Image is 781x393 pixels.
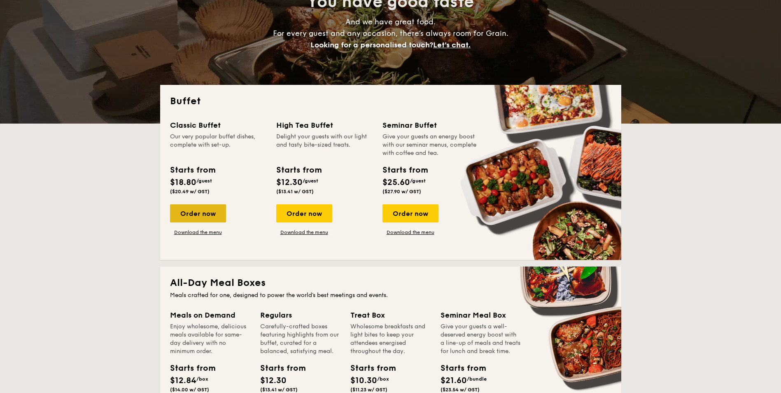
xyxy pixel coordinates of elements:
[260,323,340,356] div: Carefully-crafted boxes featuring highlights from our buffet, curated for a balanced, satisfying ...
[382,229,438,236] a: Download the menu
[273,17,508,49] span: And we have great food. For every guest and any occasion, there’s always room for Grain.
[382,164,427,176] div: Starts from
[170,323,250,356] div: Enjoy wholesome, delicious meals available for same-day delivery with no minimum order.
[276,178,303,187] span: $12.30
[382,204,438,222] div: Order now
[441,387,480,393] span: ($23.54 w/ GST)
[441,309,521,321] div: Seminar Meal Box
[170,178,196,187] span: $18.80
[196,178,212,184] span: /guest
[441,362,478,374] div: Starts from
[350,323,431,356] div: Wholesome breakfasts and light bites to keep your attendees energised throughout the day.
[382,189,421,194] span: ($27.90 w/ GST)
[382,133,479,157] div: Give your guests an energy boost with our seminar menus, complete with coffee and tea.
[350,309,431,321] div: Treat Box
[276,133,373,157] div: Delight your guests with our light and tasty bite-sized treats.
[170,229,226,236] a: Download the menu
[260,376,287,386] span: $12.30
[441,376,467,386] span: $21.60
[170,376,196,386] span: $12.84
[276,204,332,222] div: Order now
[410,178,426,184] span: /guest
[170,119,266,131] div: Classic Buffet
[350,376,377,386] span: $10.30
[170,164,215,176] div: Starts from
[377,376,389,382] span: /box
[350,387,387,393] span: ($11.23 w/ GST)
[350,362,387,374] div: Starts from
[467,376,487,382] span: /bundle
[170,276,611,290] h2: All-Day Meal Boxes
[260,309,340,321] div: Regulars
[303,178,318,184] span: /guest
[170,309,250,321] div: Meals on Demand
[170,95,611,108] h2: Buffet
[276,189,314,194] span: ($13.41 w/ GST)
[433,40,471,49] span: Let's chat.
[310,40,433,49] span: Looking for a personalised touch?
[170,291,611,299] div: Meals crafted for one, designed to power the world's best meetings and events.
[170,204,226,222] div: Order now
[382,119,479,131] div: Seminar Buffet
[170,362,207,374] div: Starts from
[170,387,209,393] span: ($14.00 w/ GST)
[260,362,297,374] div: Starts from
[276,229,332,236] a: Download the menu
[276,119,373,131] div: High Tea Buffet
[170,133,266,157] div: Our very popular buffet dishes, complete with set-up.
[170,189,210,194] span: ($20.49 w/ GST)
[196,376,208,382] span: /box
[382,178,410,187] span: $25.60
[260,387,298,393] span: ($13.41 w/ GST)
[441,323,521,356] div: Give your guests a well-deserved energy boost with a line-up of meals and treats for lunch and br...
[276,164,321,176] div: Starts from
